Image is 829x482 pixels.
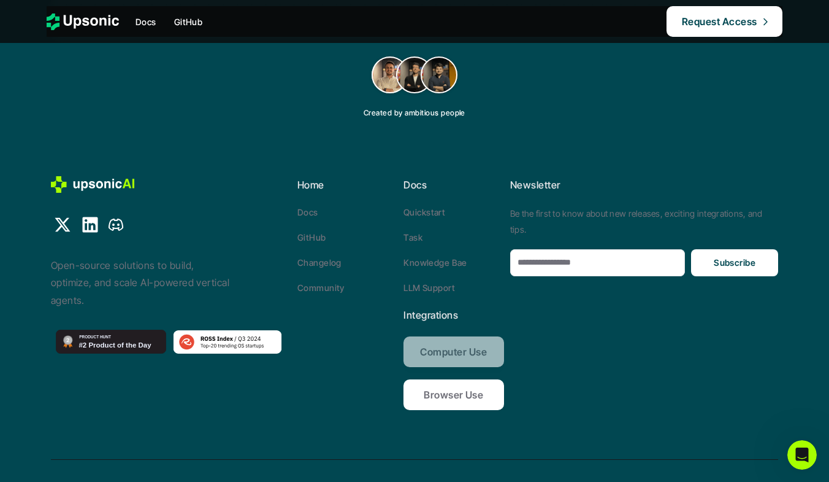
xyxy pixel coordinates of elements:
p: Community [297,281,345,294]
a: GitHub [167,10,210,33]
a: Docs [297,206,398,219]
p: Home [297,176,398,194]
p: Docs [297,206,318,219]
a: Request Access [667,6,782,37]
button: Subscribe [691,249,779,276]
p: Changelog [297,256,342,269]
a: LLM Support [403,281,504,294]
p: Request Access [682,13,757,31]
p: Integrations [403,306,504,324]
a: Knowledge Bae [403,256,504,269]
iframe: Intercom live chat [787,440,817,470]
a: Community [297,281,398,294]
img: ROSS Index - Fastest Growing Open-Source Startups in Q3 2024 | Runa Capital [148,330,307,354]
a: Quickstart [403,206,504,219]
p: Task [403,231,422,244]
a: Computer Use [403,336,504,367]
p: LLM Support [403,281,455,294]
p: Quickstart [403,206,445,219]
p: Newsletter [510,176,779,194]
p: Created by ambitious people [364,109,465,117]
a: Task [403,231,504,244]
p: Computer Use [421,343,487,361]
p: Docs [136,15,156,28]
p: Knowledge Bae [403,256,467,269]
p: Docs [403,176,504,194]
img: GPT Computer Assistant - Create intelligence for your products | Product Hunt [56,330,166,354]
p: GitHub [174,15,203,28]
a: Browser Use [403,379,504,410]
p: Open-source solutions to build, optimize, and scale AI-powered vertical agents. [51,257,235,309]
a: Docs [128,10,164,33]
p: Browser Use [424,386,483,404]
p: GitHub [297,231,326,244]
a: Changelog [297,256,398,269]
a: GitHub [297,231,398,244]
p: Be the first to know about new releases, exciting integrations, and tips. [510,206,779,236]
p: Subscribe [714,256,755,269]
